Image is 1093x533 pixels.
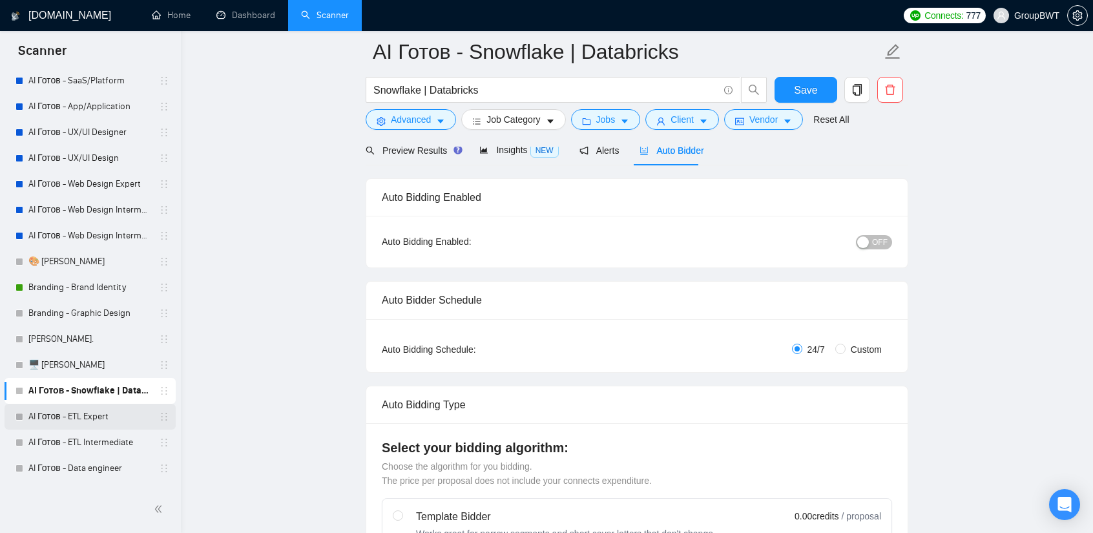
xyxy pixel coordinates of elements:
span: holder [159,76,169,86]
div: Auto Bidding Schedule: [382,342,552,357]
button: delete [877,77,903,103]
span: holder [159,205,169,215]
span: search [742,84,766,96]
div: Auto Bidding Enabled: [382,235,552,249]
span: caret-down [620,116,629,126]
span: Choose the algorithm for you bidding. The price per proposal does not include your connects expen... [382,461,652,486]
span: Insights [479,145,558,155]
a: 🖥️ [PERSON_NAME] [28,352,151,378]
button: Save [775,77,837,103]
span: caret-down [546,116,555,126]
input: Search Freelance Jobs... [373,82,718,98]
img: upwork-logo.png [910,10,921,21]
span: holder [159,308,169,319]
span: notification [579,146,588,155]
a: Branding - Graphic Design [28,300,151,326]
a: dashboardDashboard [216,10,275,21]
span: holder [159,153,169,163]
span: 24/7 [802,342,830,357]
a: AI Готов - Data Scraping Expert [28,481,151,507]
span: Alerts [579,145,619,156]
span: idcard [735,116,744,126]
h4: Select your bidding algorithm: [382,439,892,457]
span: caret-down [436,116,445,126]
span: bars [472,116,481,126]
a: AI Готов - SaaS/Platform [28,68,151,94]
a: AI Готов - UX/UI Design [28,145,151,171]
a: Reset All [813,112,849,127]
button: barsJob Categorycaret-down [461,109,565,130]
span: robot [640,146,649,155]
span: holder [159,179,169,189]
span: OFF [872,235,888,249]
span: user [997,11,1006,20]
span: Connects: [924,8,963,23]
div: Auto Bidding Type [382,386,892,423]
span: Jobs [596,112,616,127]
button: copy [844,77,870,103]
span: Save [794,82,817,98]
span: caret-down [699,116,708,126]
span: Custom [846,342,887,357]
span: user [656,116,665,126]
span: Job Category [486,112,540,127]
div: Template Bidder [416,509,716,525]
span: Preview Results [366,145,459,156]
a: AI Готов - App/Application [28,94,151,120]
span: Advanced [391,112,431,127]
a: AI Готов - Web Design Intermediate минус Development [28,223,151,249]
span: Auto Bidder [640,145,703,156]
div: Tooltip anchor [452,144,464,156]
span: holder [159,412,169,422]
span: holder [159,360,169,370]
button: setting [1067,5,1088,26]
span: holder [159,463,169,474]
span: copy [845,84,869,96]
span: / proposal [842,510,881,523]
span: area-chart [479,145,488,154]
button: userClientcaret-down [645,109,719,130]
button: idcardVendorcaret-down [724,109,803,130]
span: Scanner [8,41,77,68]
span: holder [159,437,169,448]
a: [PERSON_NAME]. [28,326,151,352]
a: setting [1067,10,1088,21]
div: Auto Bidder Schedule [382,282,892,319]
input: Scanner name... [373,36,882,68]
a: 🎨 [PERSON_NAME] [28,249,151,275]
button: settingAdvancedcaret-down [366,109,456,130]
a: AI Готов - UX/UI Designer [28,120,151,145]
span: holder [159,256,169,267]
a: homeHome [152,10,191,21]
a: searchScanner [301,10,349,21]
span: caret-down [783,116,792,126]
span: holder [159,282,169,293]
span: Client [671,112,694,127]
span: info-circle [724,86,733,94]
a: AI Готов - ETL Expert [28,404,151,430]
a: AI Готов - Snowflake | Databricks [28,378,151,404]
span: 0.00 credits [795,509,838,523]
a: Branding - Brand Identity [28,275,151,300]
span: 777 [966,8,981,23]
span: holder [159,101,169,112]
span: search [366,146,375,155]
a: AI Готов - ETL Intermediate [28,430,151,455]
span: holder [159,127,169,138]
span: Vendor [749,112,778,127]
a: AI Готов - Web Design Intermediate минус Developer [28,197,151,223]
a: AI Готов - Web Design Expert [28,171,151,197]
span: double-left [154,503,167,516]
span: holder [159,334,169,344]
button: folderJobscaret-down [571,109,641,130]
span: holder [159,386,169,396]
a: AI Готов - Data engineer [28,455,151,481]
span: folder [582,116,591,126]
span: holder [159,231,169,241]
button: search [741,77,767,103]
span: NEW [530,143,559,158]
span: delete [878,84,902,96]
span: edit [884,43,901,60]
div: Open Intercom Messenger [1049,489,1080,520]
